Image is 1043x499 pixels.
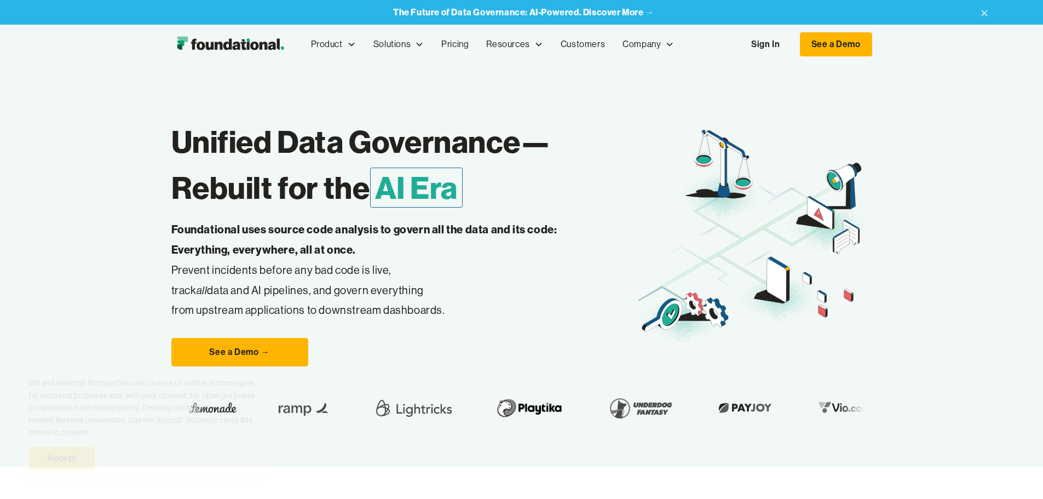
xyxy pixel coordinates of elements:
[486,37,529,51] div: Resources
[433,26,477,62] a: Pricing
[365,26,433,62] div: Solutions
[171,33,289,55] a: home
[552,26,614,62] a: Customers
[311,37,343,51] div: Product
[255,393,320,423] img: Ramp
[29,377,261,438] div: We and selected third parties use cookies or similar technologies for technical purposes and, wit...
[474,393,552,423] img: Playtika
[587,393,661,423] img: Underdog Fantasy
[800,32,872,56] a: See a Demo
[696,399,761,416] img: Payjoy
[355,393,439,423] img: Lightricks
[171,222,557,256] strong: Foundational uses source code analysis to govern all the data and its code: Everything, everywher...
[171,33,289,55] img: Foundational Logo
[373,37,411,51] div: Solutions
[302,26,365,62] div: Product
[171,119,638,211] h1: Unified Data Governance— Rebuilt for the
[623,37,661,51] div: Company
[740,33,791,56] a: Sign In
[370,168,463,208] span: AI Era
[393,7,654,18] a: The Future of Data Governance: AI-Powered. Discover More →
[614,26,683,62] div: Company
[29,447,95,470] a: Accept
[171,220,592,320] p: Prevent incidents before any bad code is live, track data and AI pipelines, and govern everything...
[171,338,308,366] a: See a Demo →
[796,399,860,416] img: Vio.com
[197,283,208,297] em: all
[477,26,551,62] div: Resources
